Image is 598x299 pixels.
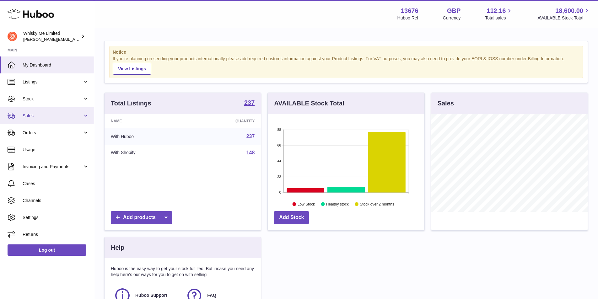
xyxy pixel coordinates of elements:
[23,30,80,42] div: Whisky Me Limited
[277,159,281,163] text: 44
[23,215,89,221] span: Settings
[487,7,506,15] span: 112.16
[111,266,255,278] p: Huboo is the easy way to get your stock fulfilled. But incase you need any help here's our ways f...
[360,202,394,206] text: Stock over 2 months
[23,96,83,102] span: Stock
[23,130,83,136] span: Orders
[447,7,461,15] strong: GBP
[111,99,151,108] h3: Total Listings
[277,143,281,147] text: 66
[111,211,172,224] a: Add products
[105,114,189,128] th: Name
[438,99,454,108] h3: Sales
[105,145,189,161] td: With Shopify
[485,15,513,21] span: Total sales
[23,147,89,153] span: Usage
[443,15,461,21] div: Currency
[244,99,255,107] a: 237
[537,7,590,21] a: 18,600.00 AVAILABLE Stock Total
[113,49,579,55] strong: Notice
[277,175,281,179] text: 22
[279,190,281,194] text: 0
[23,113,83,119] span: Sales
[189,114,261,128] th: Quantity
[485,7,513,21] a: 112.16 Total sales
[23,62,89,68] span: My Dashboard
[537,15,590,21] span: AVAILABLE Stock Total
[23,37,126,42] span: [PERSON_NAME][EMAIL_ADDRESS][DOMAIN_NAME]
[113,63,151,75] a: View Listings
[23,79,83,85] span: Listings
[246,134,255,139] a: 237
[23,181,89,187] span: Cases
[105,128,189,145] td: With Huboo
[298,202,315,206] text: Low Stock
[23,164,83,170] span: Invoicing and Payments
[113,56,579,75] div: If you're planning on sending your products internationally please add required customs informati...
[555,7,583,15] span: 18,600.00
[8,244,86,256] a: Log out
[326,202,349,206] text: Healthy stock
[277,128,281,131] text: 88
[8,32,17,41] img: frances@whiskyshop.com
[274,211,309,224] a: Add Stock
[207,292,216,298] span: FAQ
[397,15,418,21] div: Huboo Ref
[23,232,89,238] span: Returns
[23,198,89,204] span: Channels
[135,292,167,298] span: Huboo Support
[111,243,124,252] h3: Help
[401,7,418,15] strong: 13676
[274,99,344,108] h3: AVAILABLE Stock Total
[246,150,255,155] a: 148
[244,99,255,106] strong: 237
